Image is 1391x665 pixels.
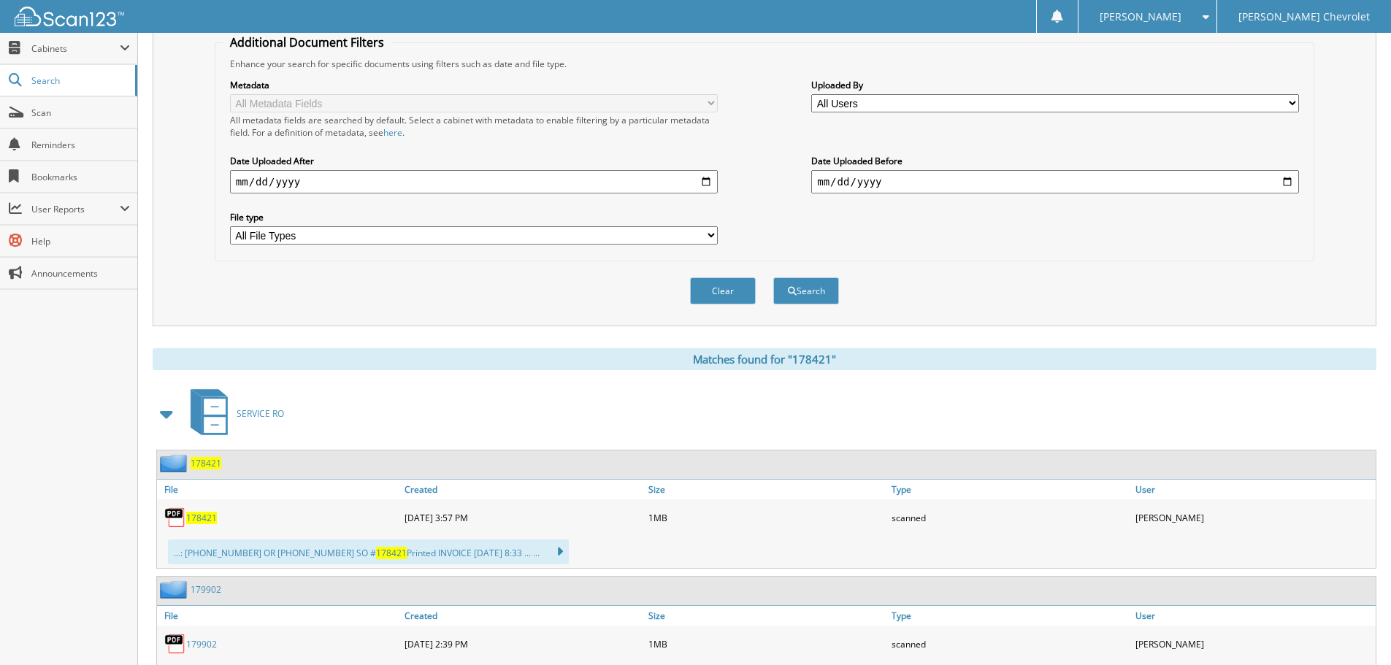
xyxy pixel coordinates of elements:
[645,503,889,532] div: 1MB
[690,277,756,304] button: Clear
[376,547,407,559] span: 178421
[157,480,401,499] a: File
[15,7,124,26] img: scan123-logo-white.svg
[31,235,130,247] span: Help
[153,348,1376,370] div: Matches found for "178421"
[383,126,402,139] a: here
[230,170,718,193] input: start
[888,629,1132,658] div: scanned
[160,580,191,599] img: folder2.png
[164,633,186,655] img: PDF.png
[191,457,221,469] a: 178421
[401,606,645,626] a: Created
[645,480,889,499] a: Size
[223,34,391,50] legend: Additional Document Filters
[31,107,130,119] span: Scan
[230,155,718,167] label: Date Uploaded After
[811,79,1299,91] label: Uploaded By
[160,454,191,472] img: folder2.png
[1238,12,1370,21] span: [PERSON_NAME] Chevrolet
[1132,629,1376,658] div: [PERSON_NAME]
[230,211,718,223] label: File type
[773,277,839,304] button: Search
[223,58,1306,70] div: Enhance your search for specific documents using filters such as date and file type.
[1132,606,1376,626] a: User
[31,42,120,55] span: Cabinets
[645,629,889,658] div: 1MB
[31,171,130,183] span: Bookmarks
[1318,595,1391,665] iframe: Chat Widget
[164,507,186,528] img: PDF.png
[186,638,217,650] a: 179902
[31,139,130,151] span: Reminders
[237,407,284,420] span: SERVICE RO
[191,583,221,596] a: 179902
[1132,503,1376,532] div: [PERSON_NAME]
[168,539,569,564] div: ...: [PHONE_NUMBER] OR [PHONE_NUMBER] SO # Printed INVOICE [DATE] 8:33 ... ...
[31,267,130,280] span: Announcements
[230,79,718,91] label: Metadata
[888,503,1132,532] div: scanned
[401,629,645,658] div: [DATE] 2:39 PM
[182,385,284,442] a: SERVICE RO
[1100,12,1181,21] span: [PERSON_NAME]
[31,74,128,87] span: Search
[1132,480,1376,499] a: User
[157,606,401,626] a: File
[401,503,645,532] div: [DATE] 3:57 PM
[645,606,889,626] a: Size
[230,114,718,139] div: All metadata fields are searched by default. Select a cabinet with metadata to enable filtering b...
[888,480,1132,499] a: Type
[186,512,217,524] a: 178421
[888,606,1132,626] a: Type
[401,480,645,499] a: Created
[811,155,1299,167] label: Date Uploaded Before
[31,203,120,215] span: User Reports
[811,170,1299,193] input: end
